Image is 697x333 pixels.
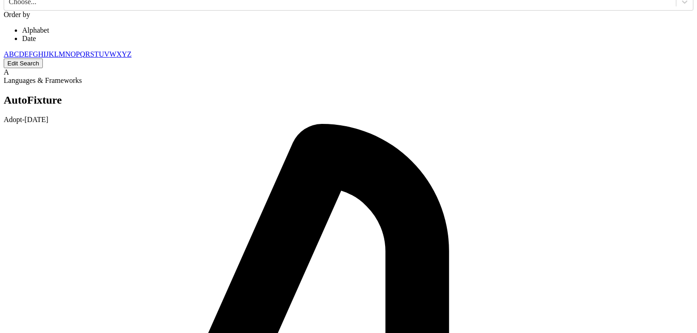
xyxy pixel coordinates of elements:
a: I [43,50,46,58]
a: T [94,50,99,58]
a: L [54,50,59,58]
div: - [4,116,693,124]
a: A [4,50,9,58]
a: C [14,50,19,58]
li: Alphabet [22,26,693,35]
a: S [90,50,94,58]
a: B [9,50,14,58]
a: X [117,50,122,58]
a: Y [122,50,127,58]
a: J [46,50,49,58]
a: Z [127,50,132,58]
a: R [85,50,90,58]
span: [DATE] [24,116,48,123]
a: O [70,50,76,58]
a: G [33,50,38,58]
h2: AutoFixture [4,94,693,106]
a: M [59,50,65,58]
a: E [24,50,29,58]
a: W [110,50,117,58]
span: Languages & Frameworks [4,76,82,84]
a: U [99,50,104,58]
a: V [104,50,110,58]
a: N [65,50,70,58]
a: H [38,50,44,58]
span: Adopt [4,116,22,123]
div: Order by [4,11,693,19]
a: F [29,50,33,58]
a: P [76,50,80,58]
button: Edit Search [4,58,43,68]
a: K [49,50,54,58]
a: D [19,50,24,58]
li: Date [22,35,693,43]
a: Q [80,50,85,58]
label: A [4,68,9,76]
